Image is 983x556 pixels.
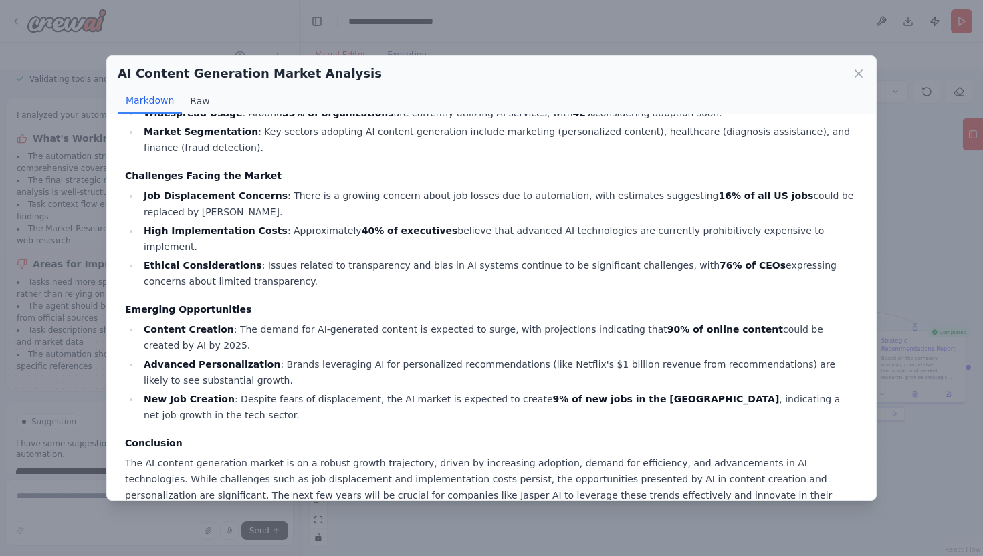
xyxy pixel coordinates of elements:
[144,324,234,335] strong: Content Creation
[144,359,280,370] strong: Advanced Personalization
[140,356,858,388] li: : Brands leveraging AI for personalized recommendations (like Netflix's $1 billion revenue from r...
[144,190,288,201] strong: Job Displacement Concerns
[144,394,235,404] strong: New Job Creation
[140,223,858,255] li: : Approximately believe that advanced AI technologies are currently prohibitively expensive to im...
[140,188,858,220] li: : There is a growing concern about job losses due to automation, with estimates suggesting could ...
[140,124,858,156] li: : Key sectors adopting AI content generation include marketing (personalized content), healthcare...
[144,260,262,271] strong: Ethical Considerations
[362,225,458,236] strong: 40% of executives
[144,126,258,137] strong: Market Segmentation
[118,64,382,83] h2: AI Content Generation Market Analysis
[118,88,182,114] button: Markdown
[125,436,858,450] h4: Conclusion
[718,190,813,201] strong: 16% of all US jobs
[125,455,858,519] p: The AI content generation market is on a robust growth trajectory, driven by increasing adoption,...
[144,225,288,236] strong: High Implementation Costs
[125,169,858,182] h4: Challenges Facing the Market
[720,260,786,271] strong: 76% of CEOs
[667,324,783,335] strong: 90% of online content
[140,391,858,423] li: : Despite fears of displacement, the AI market is expected to create , indicating a net job growt...
[182,88,217,114] button: Raw
[553,394,780,404] strong: 9% of new jobs in the [GEOGRAPHIC_DATA]
[140,257,858,289] li: : Issues related to transparency and bias in AI systems continue to be significant challenges, wi...
[125,303,858,316] h4: Emerging Opportunities
[140,321,858,354] li: : The demand for AI-generated content is expected to surge, with projections indicating that coul...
